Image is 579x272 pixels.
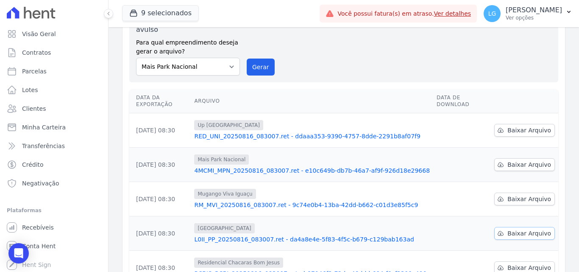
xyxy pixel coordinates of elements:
a: Contratos [3,44,105,61]
td: [DATE] 08:30 [129,182,191,216]
a: Lotes [3,81,105,98]
a: Conta Hent [3,238,105,255]
a: Baixar Arquivo [494,227,555,240]
span: Mugango Viva Iguaçu [194,189,256,199]
a: Baixar Arquivo [494,193,555,205]
button: LG [PERSON_NAME] Ver opções [477,2,579,25]
a: RED_UNI_20250816_083007.ret - ddaaa353-9390-4757-8dde-2291b8af07f9 [194,132,430,140]
span: Clientes [22,104,46,113]
button: 9 selecionados [122,5,199,21]
span: Negativação [22,179,59,188]
span: Minha Carteira [22,123,66,132]
span: Parcelas [22,67,47,76]
span: Crédito [22,160,44,169]
a: Clientes [3,100,105,117]
th: Arquivo [191,89,433,113]
p: [PERSON_NAME] [506,6,562,14]
a: L0II_PP_20250816_083007.ret - da4a8e4e-5f83-4f5c-b679-c129bab163ad [194,235,430,244]
label: Para qual empreendimento deseja gerar o arquivo? [136,35,240,56]
span: Residencial Chacaras Bom Jesus [194,258,283,268]
span: Você possui fatura(s) em atraso. [337,9,471,18]
a: Baixar Arquivo [494,124,555,137]
a: Transferências [3,137,105,154]
span: Contratos [22,48,51,57]
div: Open Intercom Messenger [8,243,29,264]
span: [GEOGRAPHIC_DATA] [194,223,254,233]
a: Crédito [3,156,105,173]
span: Baixar Arquivo [507,126,551,135]
button: Gerar [247,59,275,76]
span: Recebíveis [22,223,54,232]
a: 4MCMI_MPN_20250816_083007.ret - e10c649b-db7b-46a7-af9f-926d18e29668 [194,166,430,175]
a: Minha Carteira [3,119,105,136]
span: Lotes [22,86,38,94]
span: Baixar Arquivo [507,229,551,238]
div: Plataformas [7,205,101,216]
a: Ver detalhes [434,10,471,17]
a: Visão Geral [3,25,105,42]
span: Baixar Arquivo [507,195,551,203]
td: [DATE] 08:30 [129,113,191,148]
span: Up [GEOGRAPHIC_DATA] [194,120,263,130]
span: Mais Park Nacional [194,154,249,165]
span: Transferências [22,142,65,150]
a: Baixar Arquivo [494,158,555,171]
th: Data da Exportação [129,89,191,113]
span: Conta Hent [22,242,56,250]
a: RM_MVI_20250816_083007.ret - 9c74e0b4-13ba-42dd-b662-c01d3e85f5c9 [194,201,430,209]
p: Ver opções [506,14,562,21]
span: Visão Geral [22,30,56,38]
a: Negativação [3,175,105,192]
span: Baixar Arquivo [507,264,551,272]
span: LG [488,11,496,17]
a: Recebíveis [3,219,105,236]
a: Parcelas [3,63,105,80]
span: Baixar Arquivo [507,160,551,169]
td: [DATE] 08:30 [129,148,191,182]
td: [DATE] 08:30 [129,216,191,251]
th: Data de Download [433,89,491,113]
